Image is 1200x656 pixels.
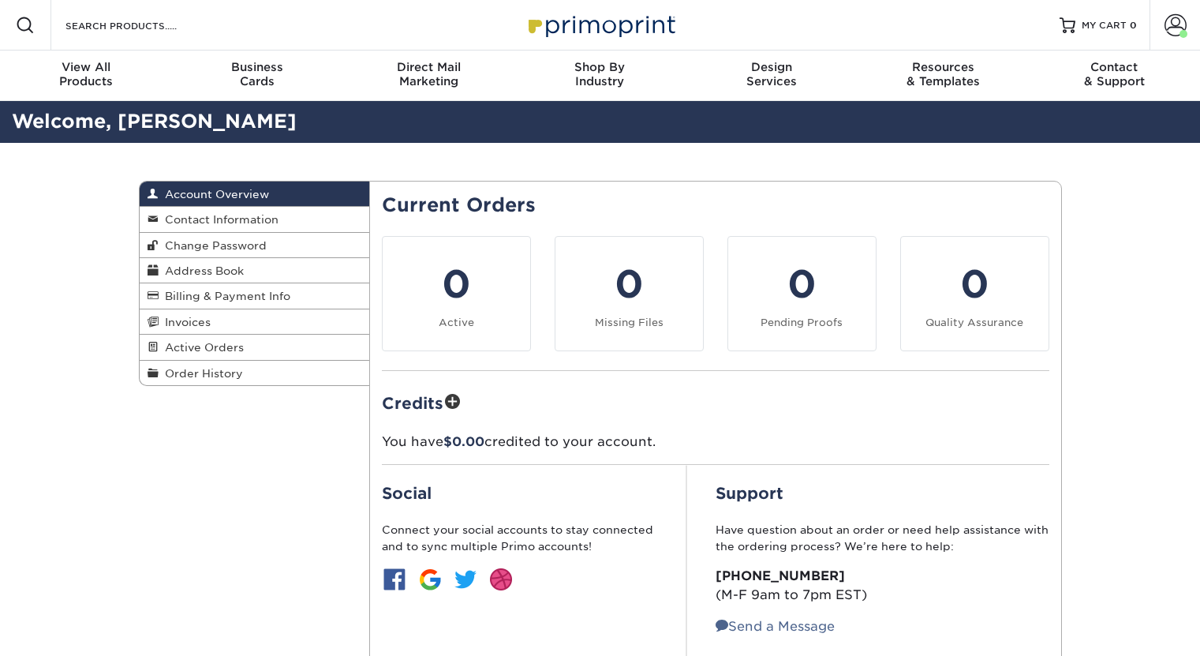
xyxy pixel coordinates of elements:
div: 0 [392,256,521,313]
span: Active Orders [159,341,244,354]
img: Primoprint [521,8,679,42]
span: Address Book [159,264,244,277]
img: btn-facebook.jpg [382,567,407,592]
img: btn-dribbble.jpg [488,567,514,592]
img: btn-google.jpg [417,567,443,592]
div: Services [686,60,857,88]
a: 0 Pending Proofs [727,236,877,351]
span: Order History [159,367,243,380]
span: Resources [857,60,1028,74]
a: Contact Information [140,207,370,232]
span: Contact [1029,60,1200,74]
small: Quality Assurance [925,317,1023,328]
a: Direct MailMarketing [343,51,514,101]
span: Shop By [514,60,686,74]
small: Active [439,317,474,328]
a: DesignServices [686,51,857,101]
span: Business [171,60,342,74]
a: 0 Active [382,236,531,351]
div: Industry [514,60,686,88]
span: Direct Mail [343,60,514,74]
strong: [PHONE_NUMBER] [716,568,845,583]
p: You have credited to your account. [382,433,1049,452]
h2: Credits [382,390,1049,414]
a: Active Orders [140,335,370,360]
img: btn-twitter.jpg [453,567,478,592]
a: 0 Missing Files [555,236,704,351]
div: 0 [910,256,1039,313]
span: Change Password [159,239,267,252]
p: Connect your social accounts to stay connected and to sync multiple Primo accounts! [382,522,658,554]
a: Invoices [140,309,370,335]
a: BusinessCards [171,51,342,101]
h2: Current Orders [382,194,1049,217]
div: & Support [1029,60,1200,88]
p: (M-F 9am to 7pm EST) [716,567,1049,605]
small: Missing Files [595,317,664,328]
span: Billing & Payment Info [159,290,290,302]
a: Address Book [140,258,370,283]
h2: Social [382,484,658,503]
div: Cards [171,60,342,88]
a: Contact& Support [1029,51,1200,101]
div: 0 [565,256,693,313]
span: Account Overview [159,188,269,201]
small: Pending Proofs [761,317,843,328]
h2: Support [716,484,1049,503]
a: Shop ByIndustry [514,51,686,101]
span: Invoices [159,316,211,328]
input: SEARCH PRODUCTS..... [64,16,218,35]
span: 0 [1130,20,1137,31]
div: Marketing [343,60,514,88]
a: Billing & Payment Info [140,283,370,309]
p: Have question about an order or need help assistance with the ordering process? We’re here to help: [716,522,1049,554]
span: MY CART [1082,19,1127,32]
span: $0.00 [443,434,484,449]
a: 0 Quality Assurance [900,236,1049,351]
a: Account Overview [140,182,370,207]
a: Send a Message [716,619,835,634]
span: Contact Information [159,213,279,226]
a: Order History [140,361,370,385]
a: Change Password [140,233,370,258]
div: & Templates [857,60,1028,88]
a: Resources& Templates [857,51,1028,101]
div: 0 [738,256,866,313]
span: Design [686,60,857,74]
